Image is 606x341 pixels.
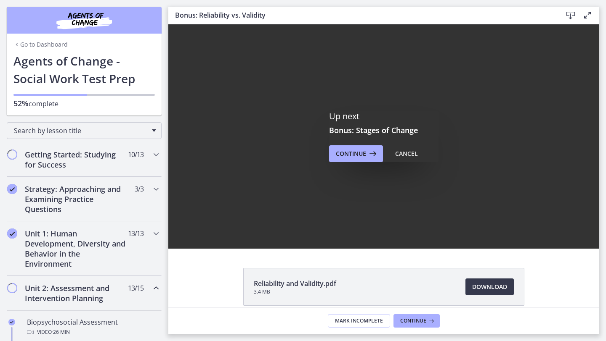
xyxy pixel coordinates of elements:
[7,228,17,239] i: Completed
[400,317,426,324] span: Continue
[13,98,155,109] p: complete
[254,278,336,289] span: Reliability and Validity.pdf
[8,319,15,325] i: Completed
[25,184,128,214] h2: Strategy: Approaching and Examining Practice Questions
[34,10,135,30] img: Agents of Change
[393,314,440,328] button: Continue
[7,122,162,139] div: Search by lesson title
[388,145,425,162] button: Cancel
[395,149,418,159] div: Cancel
[13,40,68,49] a: Go to Dashboard
[27,327,158,337] div: Video
[128,228,144,239] span: 13 / 13
[254,289,336,295] span: 3.4 MB
[175,10,549,20] h3: Bonus: Reliability vs. Validity
[128,283,144,293] span: 13 / 15
[465,278,514,295] a: Download
[328,314,390,328] button: Mark Incomplete
[13,98,29,108] span: 52%
[135,184,144,194] span: 3 / 3
[329,111,439,122] p: Up next
[52,327,70,337] span: · 26 min
[25,283,128,303] h2: Unit 2: Assessment and Intervention Planning
[25,228,128,269] h2: Unit 1: Human Development, Diversity and Behavior in the Environment
[329,145,383,162] button: Continue
[7,184,17,194] i: Completed
[13,52,155,87] h1: Agents of Change - Social Work Test Prep
[336,149,366,159] span: Continue
[335,317,383,324] span: Mark Incomplete
[472,282,507,292] span: Download
[27,317,158,337] div: Biopsychosocial Assessment
[329,125,439,135] h3: Bonus: Stages of Change
[25,150,128,170] h2: Getting Started: Studying for Success
[14,126,148,135] span: Search by lesson title
[128,150,144,160] span: 10 / 13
